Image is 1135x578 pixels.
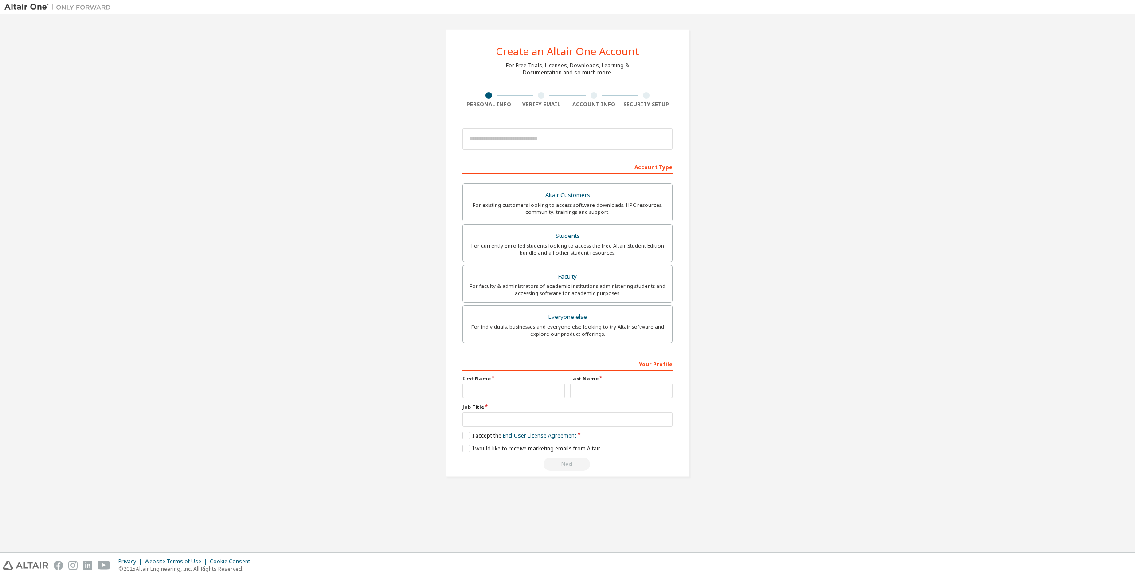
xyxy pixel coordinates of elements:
[54,561,63,570] img: facebook.svg
[468,271,667,283] div: Faculty
[118,565,255,573] p: © 2025 Altair Engineering, Inc. All Rights Reserved.
[506,62,629,76] div: For Free Trials, Licenses, Downloads, Learning & Documentation and so much more.
[468,189,667,202] div: Altair Customers
[468,230,667,242] div: Students
[462,375,565,382] label: First Name
[570,375,673,382] label: Last Name
[462,159,673,174] div: Account Type
[468,283,667,297] div: For faculty & administrators of academic institutions administering students and accessing softwa...
[496,46,639,57] div: Create an Altair One Account
[503,432,576,439] a: End-User License Agreement
[462,458,673,471] div: Read and acccept EULA to continue
[468,323,667,337] div: For individuals, businesses and everyone else looking to try Altair software and explore our prod...
[468,311,667,323] div: Everyone else
[83,561,92,570] img: linkedin.svg
[468,242,667,256] div: For currently enrolled students looking to access the free Altair Student Edition bundle and all ...
[462,403,673,411] label: Job Title
[4,3,115,12] img: Altair One
[210,558,255,565] div: Cookie Consent
[462,432,576,439] label: I accept the
[620,101,673,108] div: Security Setup
[3,561,48,570] img: altair_logo.svg
[567,101,620,108] div: Account Info
[118,558,145,565] div: Privacy
[68,561,78,570] img: instagram.svg
[468,202,667,216] div: For existing customers looking to access software downloads, HPC resources, community, trainings ...
[462,101,515,108] div: Personal Info
[515,101,568,108] div: Verify Email
[462,357,673,371] div: Your Profile
[462,445,600,452] label: I would like to receive marketing emails from Altair
[98,561,110,570] img: youtube.svg
[145,558,210,565] div: Website Terms of Use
